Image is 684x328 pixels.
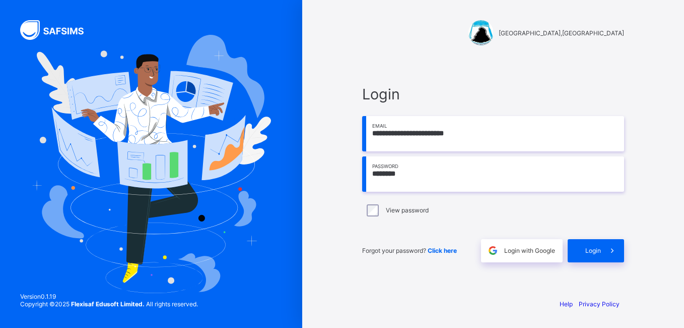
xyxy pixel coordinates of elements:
a: Click here [428,247,457,254]
span: Login with Google [504,247,555,254]
span: [GEOGRAPHIC_DATA],[GEOGRAPHIC_DATA] [499,29,624,37]
span: Copyright © 2025 All rights reserved. [20,300,198,308]
span: Login [585,247,601,254]
img: google.396cfc9801f0270233282035f929180a.svg [487,245,499,256]
img: Hero Image [31,35,271,293]
strong: Flexisaf Edusoft Limited. [71,300,145,308]
span: Version 0.1.19 [20,293,198,300]
img: SAFSIMS Logo [20,20,96,40]
a: Privacy Policy [579,300,620,308]
span: Login [362,85,624,103]
span: Forgot your password? [362,247,457,254]
a: Help [560,300,573,308]
label: View password [386,206,429,214]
